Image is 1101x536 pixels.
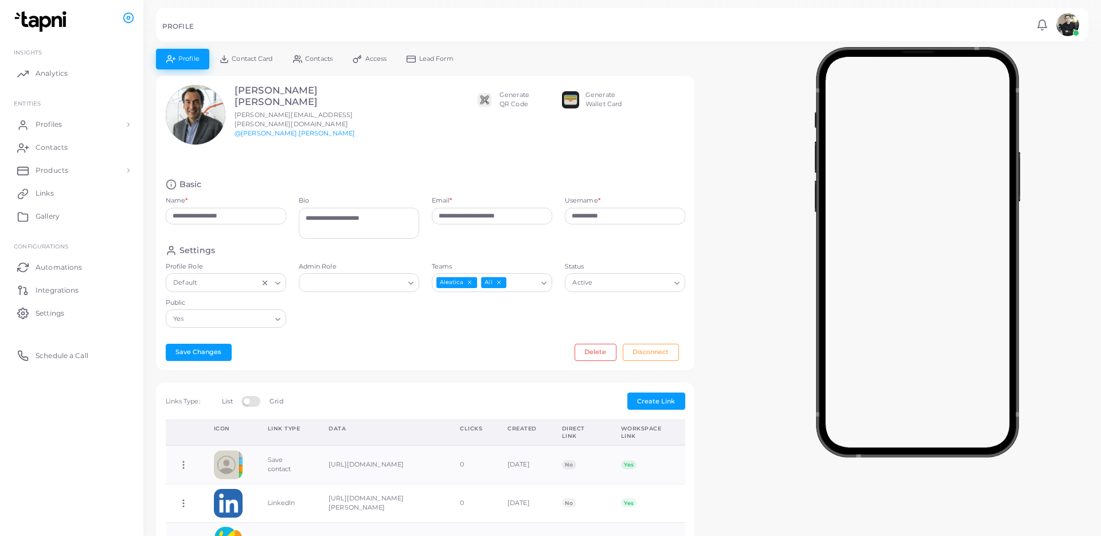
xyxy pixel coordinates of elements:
a: Gallery [9,205,135,228]
a: Settings [9,301,135,324]
h4: Basic [179,179,202,190]
a: Products [9,159,135,182]
td: LinkedIn [255,484,317,522]
div: Data [329,425,435,433]
img: linkedin.png [214,489,243,518]
div: Search for option [166,273,286,292]
div: Search for option [166,309,286,328]
a: Integrations [9,278,135,301]
img: avatar [1056,13,1079,36]
td: [URL][DOMAIN_NAME] [316,445,447,484]
span: Settings [36,308,64,319]
a: Automations [9,255,135,278]
div: Search for option [565,273,685,292]
h3: [PERSON_NAME] [PERSON_NAME] [235,85,374,108]
span: Default [172,277,198,289]
div: Search for option [299,273,419,292]
button: Create Link [627,393,685,410]
span: No [562,460,576,469]
span: [PERSON_NAME][EMAIL_ADDRESS][PERSON_NAME][DOMAIN_NAME] [235,111,353,128]
img: apple-wallet.png [562,91,579,108]
img: contactcard.png [214,450,243,479]
div: Generate QR Code [499,91,529,109]
img: logo [10,11,74,32]
span: INSIGHTS [14,49,42,56]
input: Search for option [304,277,404,289]
label: Grid [270,397,283,406]
span: Lead Form [419,56,454,62]
a: Schedule a Call [9,344,135,367]
td: [URL][DOMAIN_NAME][PERSON_NAME] [316,484,447,522]
td: 0 [447,445,495,484]
td: [DATE] [495,445,549,484]
input: Search for option [200,277,258,289]
div: Direct Link [562,425,596,440]
input: Search for option [186,312,270,325]
span: Automations [36,262,82,273]
button: Clear Selected [261,278,269,288]
span: Schedule a Call [36,351,88,361]
a: avatar [1053,13,1082,36]
span: Contacts [305,56,333,62]
span: ENTITIES [14,100,41,107]
span: Contacts [36,142,68,153]
button: Delete [575,344,616,361]
span: Analytics [36,68,68,79]
div: Search for option [432,273,552,292]
input: Search for option [507,277,537,289]
span: Links Type: [166,397,200,405]
h5: PROFILE [162,22,194,30]
label: Public [166,298,286,308]
label: Bio [299,196,419,205]
span: Profiles [36,119,62,130]
input: Search for option [595,277,670,289]
span: Access [365,56,387,62]
label: Teams [432,262,552,271]
td: [DATE] [495,484,549,522]
img: qr2.png [476,91,493,108]
label: Status [565,262,685,271]
a: Profiles [9,113,135,136]
div: Icon [214,425,243,433]
button: Deselect Aleatica [466,278,474,286]
span: Integrations [36,285,79,296]
span: Aleatica [436,277,478,288]
img: phone-mock.b55596b7.png [814,47,1020,457]
th: Action [166,420,201,445]
span: Contact Card [232,56,272,62]
span: Yes [172,313,186,325]
span: Configurations [14,243,68,250]
div: Workspace Link [621,425,673,440]
button: Disconnect [623,344,679,361]
button: Save Changes [166,344,232,361]
span: No [562,498,576,507]
span: Yes [621,460,637,469]
a: Analytics [9,62,135,85]
label: Username [565,196,600,205]
label: List [222,397,232,406]
span: All [481,277,506,288]
span: Links [36,188,54,199]
a: Contacts [9,136,135,159]
span: Profile [178,56,200,62]
div: Clicks [460,425,482,433]
span: Products [36,165,68,176]
span: Active [571,277,594,289]
h4: Settings [179,245,215,256]
div: Link Type [268,425,304,433]
a: Links [9,182,135,205]
label: Name [166,196,188,205]
label: Profile Role [166,262,286,271]
td: Save contact [255,445,317,484]
div: Created [507,425,537,433]
span: Gallery [36,211,60,222]
button: Deselect All [495,278,503,286]
td: 0 [447,484,495,522]
div: Generate Wallet Card [585,91,622,109]
span: Yes [621,498,637,507]
label: Admin Role [299,262,419,271]
a: @[PERSON_NAME].[PERSON_NAME] [235,129,355,137]
label: Email [432,196,452,205]
span: Create Link [637,397,675,405]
